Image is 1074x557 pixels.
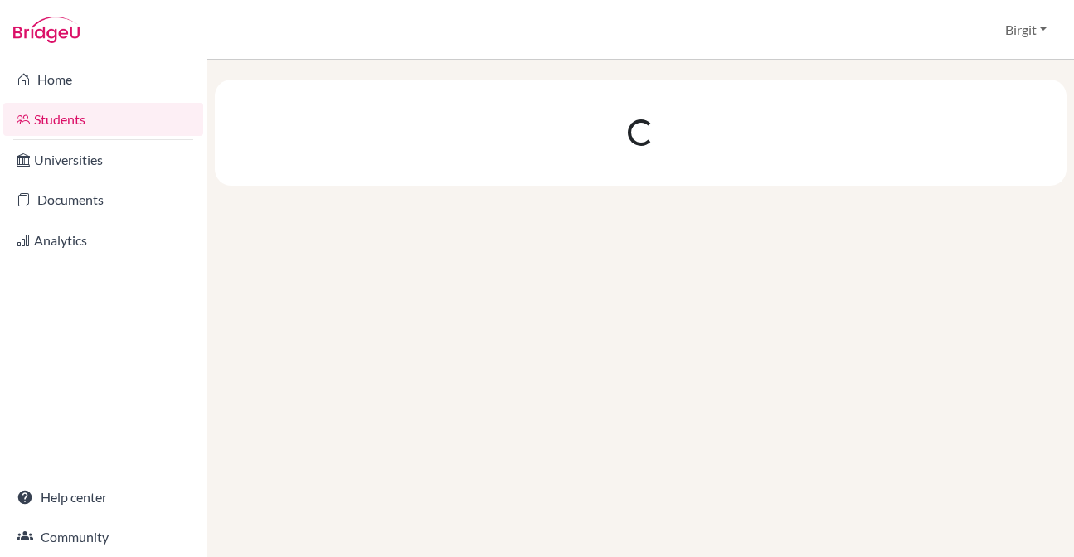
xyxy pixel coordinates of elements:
[13,17,80,43] img: Bridge-U
[3,183,203,216] a: Documents
[3,63,203,96] a: Home
[3,224,203,257] a: Analytics
[3,481,203,514] a: Help center
[3,521,203,554] a: Community
[3,143,203,177] a: Universities
[3,103,203,136] a: Students
[998,14,1054,46] button: Birgit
